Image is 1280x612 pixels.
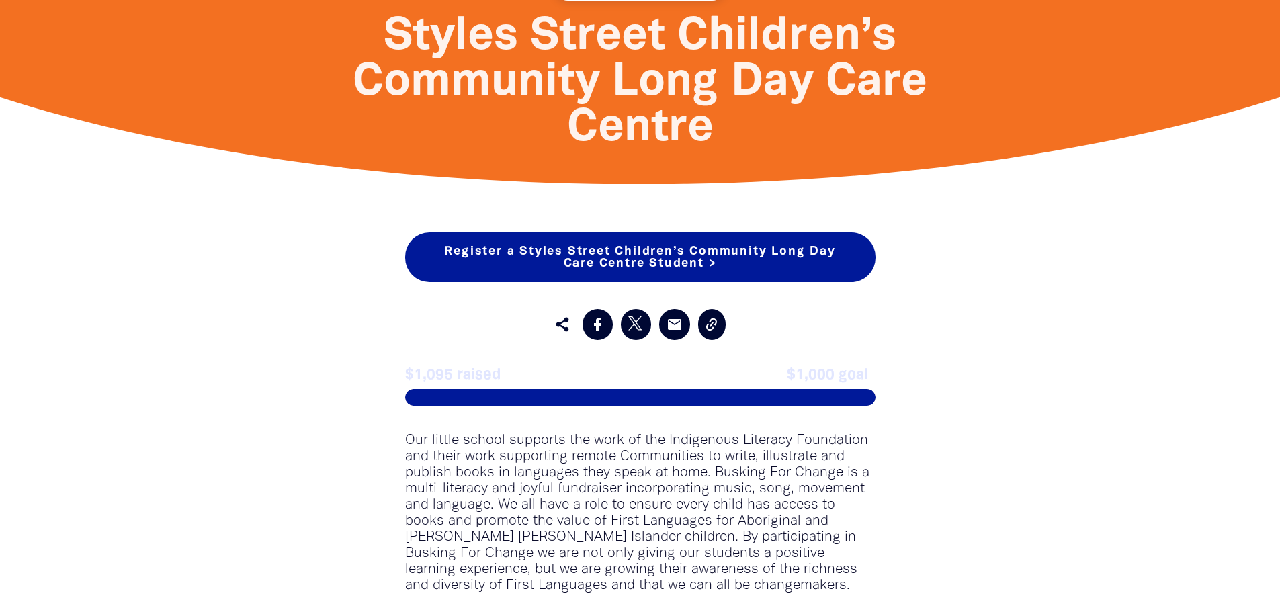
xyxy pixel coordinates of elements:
span: Styles Street Children’s Community Long Day Care Centre [353,16,927,149]
a: email [659,309,689,339]
i: email [667,316,683,333]
a: Register a Styles Street Children’s Community Long Day Care Centre Student > [405,232,876,282]
a: Share [583,309,613,339]
span: $1,095 raised [405,367,640,383]
a: Post [621,309,651,339]
button: Copy Link [698,309,726,339]
p: Our little school supports the work of the Indigenous Literacy Foundation and their work supporti... [405,433,876,594]
span: $1,000 goal [633,367,868,383]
